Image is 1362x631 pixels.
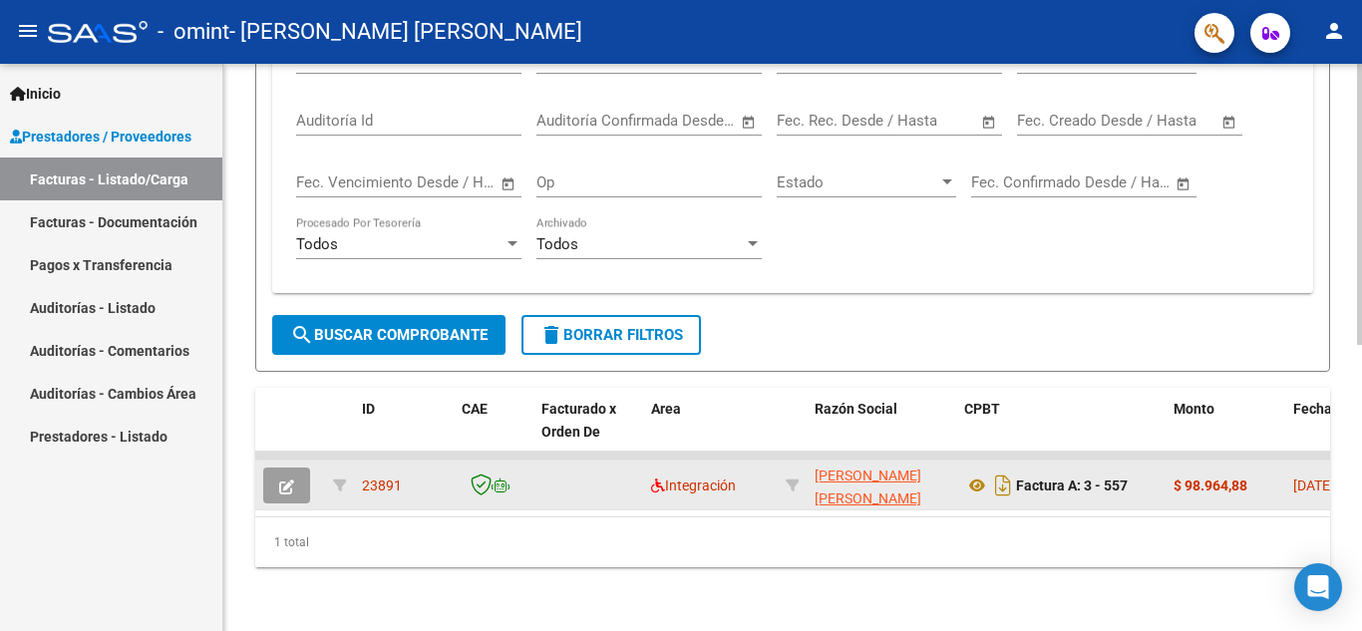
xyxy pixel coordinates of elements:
span: Facturado x Orden De [541,401,616,440]
datatable-header-cell: CPBT [956,388,1166,475]
span: Area [651,401,681,417]
input: Fecha inicio [296,173,377,191]
input: Fecha inicio [971,173,1052,191]
div: 1 total [255,517,1330,567]
datatable-header-cell: Facturado x Orden De [533,388,643,475]
datatable-header-cell: Area [643,388,778,475]
span: Todos [296,235,338,253]
span: CAE [462,401,488,417]
span: Monto [1174,401,1214,417]
mat-icon: menu [16,19,40,43]
input: Fecha fin [1070,173,1167,191]
strong: $ 98.964,88 [1174,477,1247,493]
mat-icon: person [1322,19,1346,43]
span: Razón Social [815,401,897,417]
span: Integración [651,477,736,493]
span: - omint [158,10,229,54]
span: 23891 [362,477,402,493]
button: Borrar Filtros [521,315,701,355]
i: Descargar documento [990,470,1016,501]
input: Fecha fin [635,112,732,130]
input: Fecha fin [395,173,492,191]
span: CPBT [964,401,1000,417]
span: Inicio [10,83,61,105]
div: Open Intercom Messenger [1294,563,1342,611]
span: Buscar Comprobante [290,326,488,344]
strong: Factura A: 3 - 557 [1016,477,1128,493]
div: 27322510689 [815,465,948,506]
button: Open calendar [1218,111,1241,134]
span: [PERSON_NAME] [PERSON_NAME] [815,468,921,506]
datatable-header-cell: ID [354,388,454,475]
input: Fecha inicio [536,112,617,130]
input: Fecha inicio [1017,112,1098,130]
span: Prestadores / Proveedores [10,126,191,148]
datatable-header-cell: Monto [1166,388,1285,475]
span: - [PERSON_NAME] [PERSON_NAME] [229,10,582,54]
mat-icon: search [290,323,314,347]
span: Borrar Filtros [539,326,683,344]
span: Estado [777,173,938,191]
span: Todos [536,235,578,253]
datatable-header-cell: CAE [454,388,533,475]
input: Fecha inicio [777,112,857,130]
button: Buscar Comprobante [272,315,506,355]
button: Open calendar [978,111,1001,134]
datatable-header-cell: Razón Social [807,388,956,475]
button: Open calendar [1173,172,1195,195]
button: Open calendar [498,172,520,195]
input: Fecha fin [875,112,972,130]
mat-icon: delete [539,323,563,347]
span: ID [362,401,375,417]
input: Fecha fin [1116,112,1212,130]
span: [DATE] [1293,477,1334,493]
button: Open calendar [738,111,761,134]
